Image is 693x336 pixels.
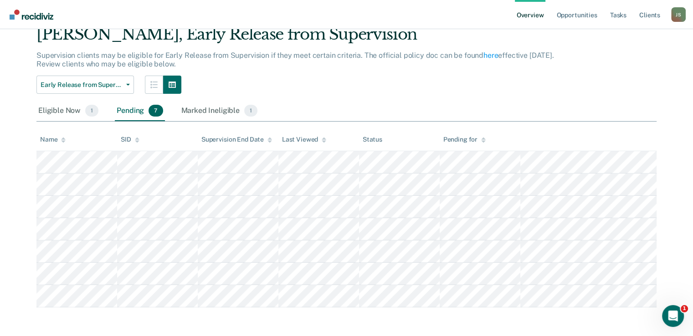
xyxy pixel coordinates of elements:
iframe: Intercom live chat [662,305,684,327]
button: Profile dropdown button [671,7,686,22]
div: SID [121,136,139,143]
div: Status [363,136,382,143]
a: here [483,51,498,60]
div: Pending7 [115,101,164,121]
div: Marked Ineligible1 [180,101,260,121]
div: [PERSON_NAME], Early Release from Supervision [36,25,556,51]
span: 7 [149,105,163,117]
span: 1 [244,105,257,117]
img: Recidiviz [10,10,53,20]
div: Name [40,136,66,143]
p: Supervision clients may be eligible for Early Release from Supervision if they meet certain crite... [36,51,554,68]
span: Early Release from Supervision [41,81,123,89]
div: Supervision End Date [201,136,272,143]
div: J S [671,7,686,22]
span: 1 [85,105,98,117]
div: Last Viewed [282,136,326,143]
span: 1 [681,305,688,312]
button: Early Release from Supervision [36,76,134,94]
div: Pending for [443,136,486,143]
div: Eligible Now1 [36,101,100,121]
